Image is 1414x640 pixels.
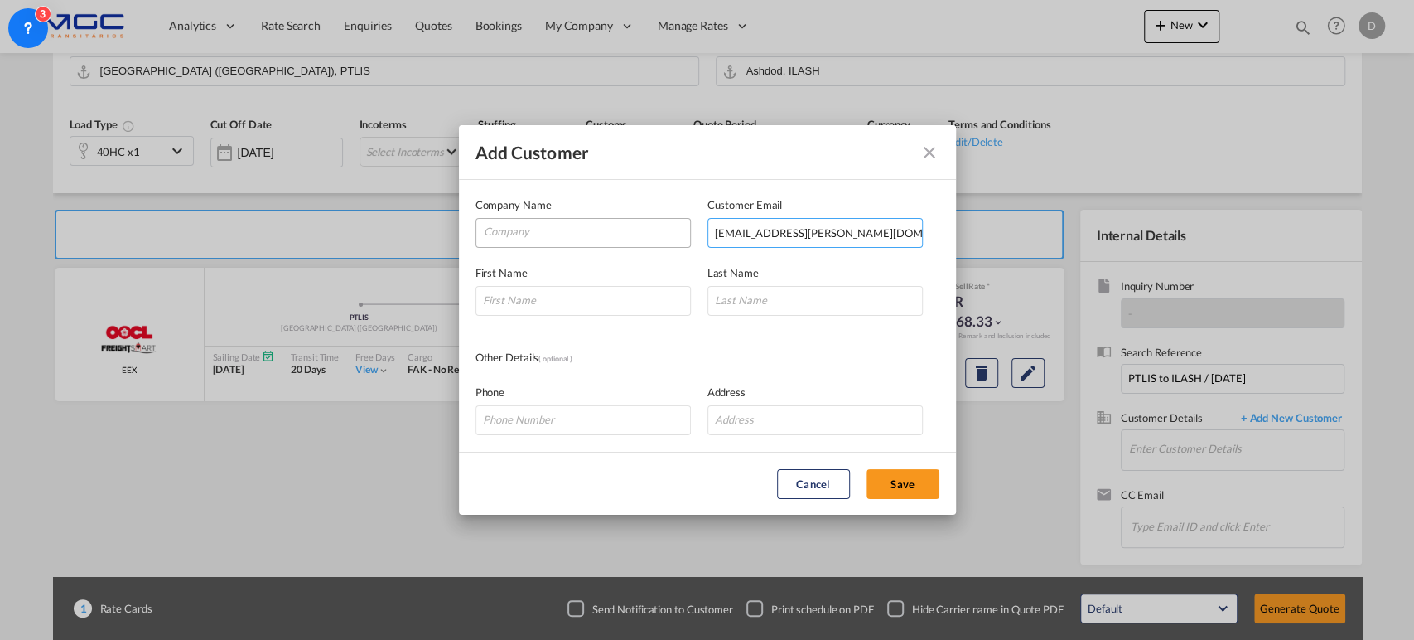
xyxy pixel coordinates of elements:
[475,266,528,279] span: First Name
[707,198,783,211] span: Customer Email
[707,385,746,399] span: Address
[707,266,759,279] span: Last Name
[777,469,850,499] button: Cancel
[511,142,589,162] span: Customer
[475,385,505,399] span: Phone
[475,198,552,211] span: Company Name
[919,143,939,162] md-icon: icon-close
[707,405,923,435] input: Address
[475,286,691,316] input: First Name
[913,136,946,169] button: icon-close
[866,469,939,499] button: Save
[707,218,923,248] input: Email
[475,405,691,435] input: Phone Number
[475,349,707,367] div: Other Details
[538,354,572,363] span: ( optional )
[459,125,956,515] md-dialog: Add Customer Company ...
[484,219,690,244] input: Company
[707,286,923,316] input: Last Name
[475,142,508,162] span: Add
